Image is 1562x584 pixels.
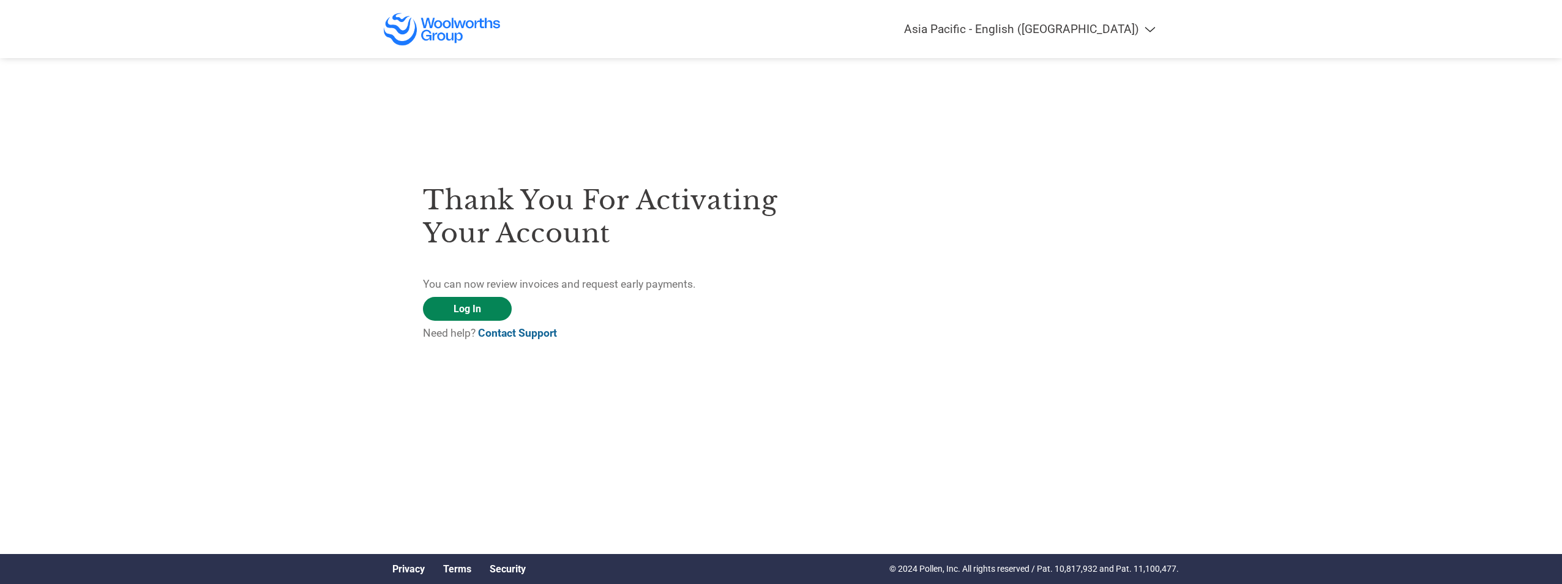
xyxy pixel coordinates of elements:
a: Security [490,563,526,575]
a: Terms [443,563,471,575]
h3: Thank you for activating your account [423,184,781,250]
p: You can now review invoices and request early payments. [423,276,781,292]
img: Woolworths Group [383,12,501,46]
a: Contact Support [478,327,557,339]
a: Log In [423,297,512,321]
p: © 2024 Pollen, Inc. All rights reserved / Pat. 10,817,932 and Pat. 11,100,477. [889,563,1179,575]
a: Privacy [392,563,425,575]
p: Need help? [423,325,781,341]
